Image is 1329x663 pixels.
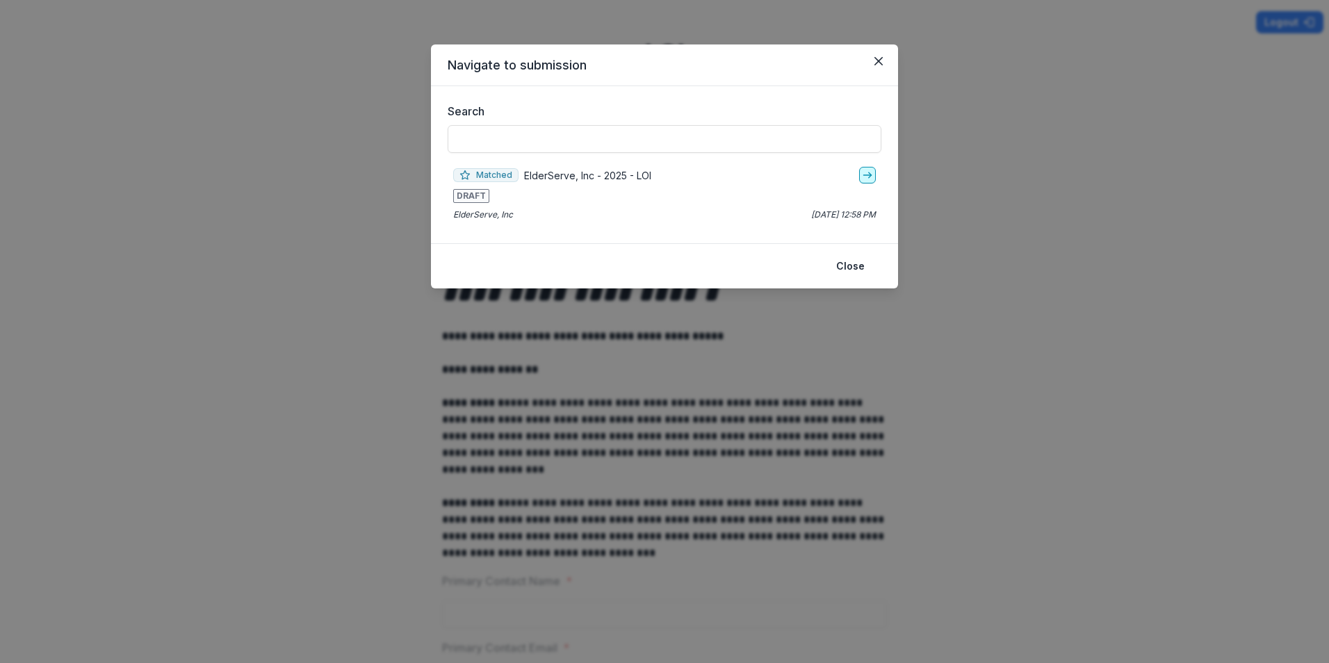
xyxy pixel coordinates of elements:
p: [DATE] 12:58 PM [811,208,876,221]
a: go-to [859,167,876,183]
span: Matched [453,168,519,182]
label: Search [448,103,873,120]
p: ElderServe, Inc - 2025 - LOI [524,168,651,183]
p: ElderServe, Inc [453,208,513,221]
span: DRAFT [453,189,489,203]
header: Navigate to submission [431,44,898,86]
button: Close [828,255,873,277]
button: Close [867,50,890,72]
